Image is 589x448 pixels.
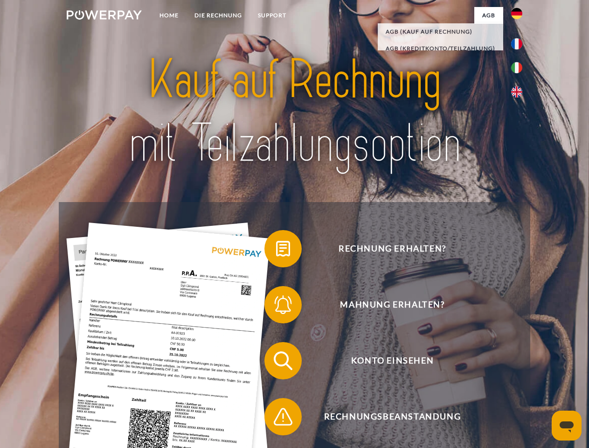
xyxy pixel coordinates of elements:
[378,23,503,40] a: AGB (Kauf auf Rechnung)
[264,230,507,267] button: Rechnung erhalten?
[264,342,507,379] button: Konto einsehen
[187,7,250,24] a: DIE RECHNUNG
[278,230,506,267] span: Rechnung erhalten?
[278,398,506,435] span: Rechnungsbeanstandung
[278,342,506,379] span: Konto einsehen
[67,10,142,20] img: logo-powerpay-white.svg
[271,293,295,316] img: qb_bell.svg
[511,86,522,98] img: en
[511,8,522,19] img: de
[474,7,503,24] a: agb
[152,7,187,24] a: Home
[278,286,506,323] span: Mahnung erhalten?
[89,45,500,179] img: title-powerpay_de.svg
[271,405,295,428] img: qb_warning.svg
[378,40,503,57] a: AGB (Kreditkonto/Teilzahlung)
[271,237,295,260] img: qb_bill.svg
[264,398,507,435] button: Rechnungsbeanstandung
[511,62,522,73] img: it
[250,7,294,24] a: SUPPORT
[271,349,295,372] img: qb_search.svg
[511,38,522,49] img: fr
[264,286,507,323] button: Mahnung erhalten?
[552,411,582,441] iframe: Schaltfläche zum Öffnen des Messaging-Fensters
